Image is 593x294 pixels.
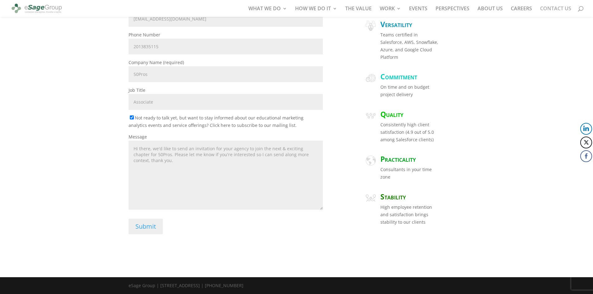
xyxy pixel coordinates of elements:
textarea: Message [129,141,323,210]
input: Submit [129,219,163,234]
label: Phone Number [129,32,323,49]
input: Not ready to talk yet, but want to stay informed about our educational marketing analytics events... [130,115,134,119]
img: eSage Group [11,1,63,16]
a: CONTACT US [540,6,571,17]
button: Facebook Share [580,150,592,162]
button: Twitter Share [580,137,592,148]
p: High employee retention and satisfaction brings stability to our clients [380,203,440,226]
span: Stability [380,192,406,202]
a: CAREERS [511,6,532,17]
a: EVENTS [409,6,427,17]
a: WORK [380,6,401,17]
a: ABOUT US [478,6,503,17]
input: Company Name (required) [129,66,323,82]
label: Message [129,134,323,211]
p: Consistently high client satisfaction (4.9 out of 5.0 among Salesforce clients) [380,121,440,143]
p: Teams certified in Salesforce, AWS, Snowflake, Azure, and Google Cloud Platform [380,31,440,61]
span: Versatility [380,19,412,29]
label: Email Address (required) [129,4,323,22]
p: On time and on budget project delivery [380,83,440,98]
span: Commitment [380,72,417,82]
a: WHAT WE DO [248,6,287,17]
div: eSage Group | [STREET_ADDRESS] | [PHONE_NUMBER] [129,282,243,292]
input: Email Address (required) [129,11,323,27]
a: PERSPECTIVES [435,6,469,17]
a: HOW WE DO IT [295,6,337,17]
input: Phone Number [129,39,323,54]
span: Practicality [380,154,416,164]
input: Job Title [129,94,323,110]
a: THE VALUE [345,6,372,17]
label: Job Title [129,87,323,105]
p: Consultants in your time zone [380,166,440,181]
button: LinkedIn Share [580,123,592,135]
span: Not ready to talk yet, but want to stay informed about our educational marketing analytics events... [129,115,304,128]
span: Quality [380,109,403,119]
label: Company Name (required) [129,59,323,77]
